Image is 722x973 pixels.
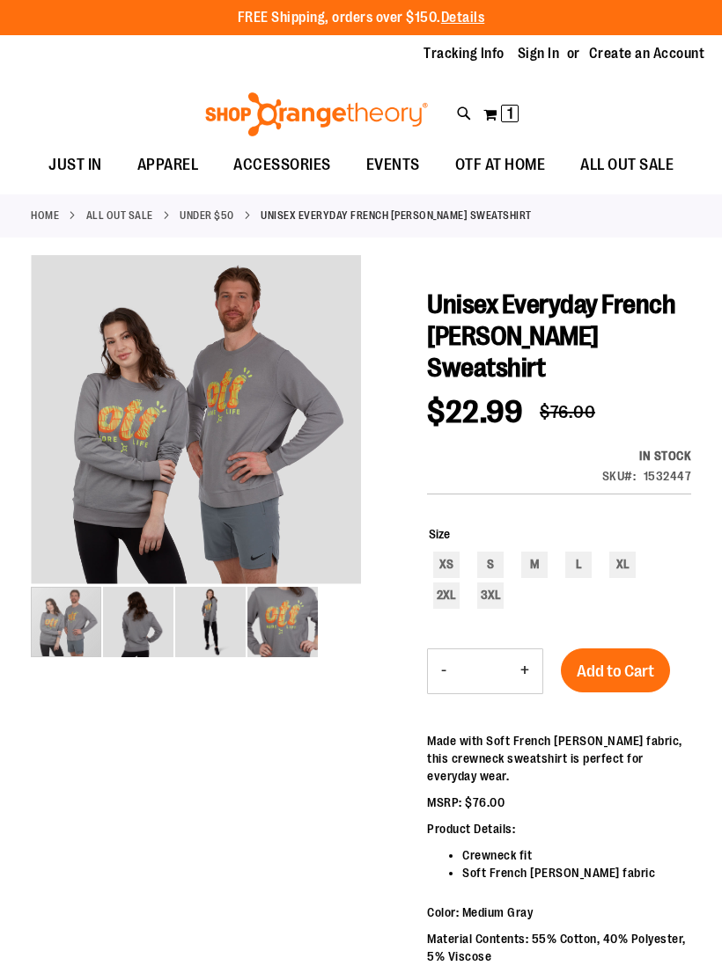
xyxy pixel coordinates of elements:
span: JUST IN [48,145,102,185]
span: EVENTS [366,145,420,185]
div: image 4 of 4 [247,585,318,659]
div: 2XL [433,582,460,609]
button: Decrease product quantity [428,649,460,693]
div: L [565,552,592,578]
button: Add to Cart [561,648,670,692]
a: Sign In [518,44,560,63]
span: OTF AT HOME [455,145,546,185]
li: Crewneck fit [462,846,691,864]
span: ACCESSORIES [233,145,331,185]
div: 1532447 [644,467,692,485]
p: Material Contents: 55% Cotton, 40% Polyester, 5% Viscose [427,930,691,965]
div: carousel [31,255,361,659]
p: Product Details: [427,820,691,838]
strong: SKU [602,469,637,483]
button: Increase product quantity [507,649,542,693]
img: Product image for Unisex Everyday French Terry Crewneck Sweatshirt [31,253,361,583]
strong: Unisex Everyday French [PERSON_NAME] Sweatshirt [261,208,532,223]
a: ALL OUT SALE [86,208,153,223]
div: M [521,552,548,578]
div: Availability [602,447,692,465]
img: Alternate image #3 for 1532447 [247,587,318,657]
div: image 1 of 4 [31,585,103,659]
div: image 3 of 4 [175,585,247,659]
div: XS [433,552,460,578]
div: S [477,552,504,578]
span: $76.00 [540,402,595,422]
div: In stock [602,447,692,465]
a: Under $50 [180,208,234,223]
p: Color: Medium Gray [427,903,691,921]
p: MSRP: $76.00 [427,794,691,811]
a: Home [31,208,59,223]
span: 1 [507,105,513,122]
span: APPAREL [137,145,199,185]
div: 3XL [477,582,504,609]
p: FREE Shipping, orders over $150. [238,8,485,28]
input: Product quantity [460,650,507,692]
img: Alternate image #2 for 1532447 [175,587,246,657]
span: Size [429,527,450,541]
span: $22.99 [427,394,522,430]
div: Product image for Unisex Everyday French Terry Crewneck Sweatshirt [31,255,361,585]
a: Tracking Info [424,44,505,63]
p: Made with Soft French [PERSON_NAME] fabric, this crewneck sweatshirt is perfect for everyday wear. [427,732,691,785]
img: Shop Orangetheory [203,92,431,136]
span: Unisex Everyday French [PERSON_NAME] Sweatshirt [427,289,675,383]
a: Details [441,10,485,26]
span: ALL OUT SALE [580,145,674,185]
div: image 2 of 4 [103,585,175,659]
a: Create an Account [589,44,705,63]
li: Soft French [PERSON_NAME] fabric [462,864,691,882]
div: XL [609,552,636,578]
img: Alternate image #1 for 1532447 [103,587,173,657]
span: Add to Cart [577,662,654,681]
